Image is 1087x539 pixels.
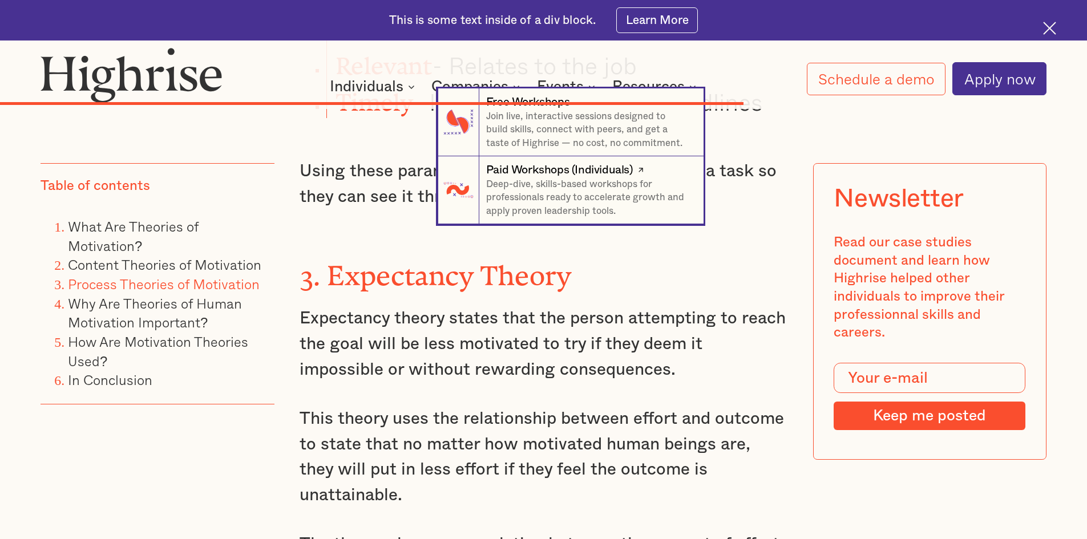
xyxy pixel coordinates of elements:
div: Free Workshops [486,94,569,110]
div: Companies [431,80,523,94]
input: Keep me posted [834,402,1025,430]
div: Resources [612,80,685,94]
div: Paid Workshops (Individuals) [486,162,633,178]
div: Individuals [330,80,418,94]
div: Read our case studies document and learn how Highrise helped other individuals to improve their p... [834,234,1025,342]
a: Learn More [616,7,698,33]
div: Companies [431,80,508,94]
a: Schedule a demo [807,63,946,95]
a: Why Are Theories of Human Motivation Important? [68,293,242,333]
a: How Are Motivation Theories Used? [68,331,248,371]
p: This theory uses the relationship between effort and outcome to state that no matter how motivate... [300,406,788,508]
a: Free WorkshopsJoin live, interactive sessions designed to build skills, connect with peers, and g... [438,88,703,156]
a: Apply now [952,62,1046,95]
p: Expectancy theory states that the person attempting to reach the goal will be less motivated to t... [300,306,788,382]
a: In Conclusion [68,369,152,390]
div: Resources [612,80,700,94]
img: Highrise logo [41,47,222,102]
a: Content Theories of Motivation [68,254,261,275]
p: Join live, interactive sessions designed to build skills, connect with peers, and get a taste of ... [486,110,690,150]
form: Modal Form [834,363,1025,430]
img: Cross icon [1043,22,1056,35]
a: Process Theories of Motivation [68,273,260,294]
div: Events [537,80,599,94]
div: Individuals [330,80,403,94]
input: Your e-mail [834,363,1025,394]
p: Deep-dive, skills-based workshops for professionals ready to accelerate growth and apply proven l... [486,178,690,218]
a: What Are Theories of Motivation? [68,216,199,256]
strong: 3. Expectancy Theory [300,260,572,278]
div: This is some text inside of a div block. [389,13,596,29]
a: Paid Workshops (Individuals)Deep-dive, skills-based workshops for professionals ready to accelera... [438,156,703,224]
div: Events [537,80,584,94]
